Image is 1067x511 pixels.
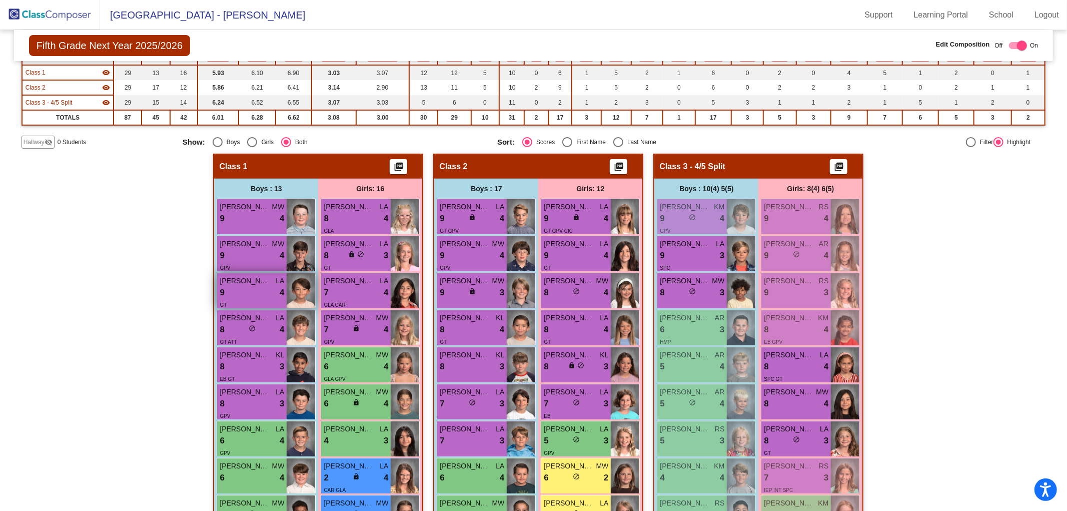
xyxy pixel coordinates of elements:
span: 4 [384,212,388,225]
span: GT [544,339,551,345]
span: MW [596,276,609,286]
span: Edit Composition [936,40,990,50]
div: Filter [976,138,993,147]
span: LA [600,202,608,212]
td: 31 [499,110,524,125]
span: [PERSON_NAME] [764,313,814,323]
span: [PERSON_NAME] [PERSON_NAME] [324,202,374,212]
span: Class 3 - 4/5 Split [659,162,725,172]
td: 5 [938,110,974,125]
span: 9 [220,286,224,299]
td: 2 [631,80,663,95]
mat-icon: visibility_off [45,138,53,146]
span: 9 [544,249,548,262]
span: 8 [544,286,548,299]
span: [PERSON_NAME] [660,239,710,249]
td: 5 [902,95,938,110]
td: 12 [409,65,438,80]
button: Print Students Details [390,159,407,174]
td: 0 [974,65,1011,80]
div: Highlight [1003,138,1031,147]
span: KL [276,350,284,360]
span: 8 [660,286,664,299]
td: 6.24 [198,95,239,110]
td: 0 [663,95,695,110]
span: 9 [764,249,768,262]
span: [PERSON_NAME] [220,350,270,360]
span: [PERSON_NAME] [324,313,374,323]
span: GT [324,265,331,271]
td: 3 [631,95,663,110]
span: 9 [220,249,224,262]
span: do_not_disturb_alt [357,251,364,258]
span: Off [995,41,1003,50]
span: 9 [440,212,444,225]
td: 2 [763,65,796,80]
mat-icon: visibility [102,69,110,77]
td: 6.62 [276,110,311,125]
span: 4 [280,249,284,262]
td: 29 [114,95,141,110]
span: LA [380,202,388,212]
span: [PERSON_NAME] [220,202,270,212]
span: [PERSON_NAME] [544,313,594,323]
mat-icon: visibility [102,84,110,92]
span: SPC [660,265,670,271]
td: 2 [831,95,867,110]
span: [PERSON_NAME] [324,239,374,249]
td: 1 [572,65,601,80]
td: 1 [1011,80,1045,95]
div: First Name [572,138,606,147]
span: GT GPV [440,228,459,234]
a: Learning Portal [906,7,976,23]
span: RS [819,276,828,286]
td: 6.28 [239,110,276,125]
span: lock [573,214,580,221]
div: Girls [257,138,274,147]
span: 8 [220,323,224,336]
span: 6 [660,323,664,336]
span: 3 [280,360,284,373]
span: LA [496,202,504,212]
td: 45 [142,110,170,125]
span: LA [380,239,388,249]
td: 0 [524,65,548,80]
td: 10 [499,65,524,80]
td: 6 [695,65,732,80]
span: 4 [604,249,608,262]
mat-radio-group: Select an option [183,137,490,147]
span: Class 2 [439,162,467,172]
td: 3.00 [356,110,410,125]
span: [PERSON_NAME] [324,276,374,286]
td: 6 [549,65,572,80]
span: 9 [764,286,768,299]
span: KM [714,202,724,212]
span: 9 [544,212,548,225]
td: 5 [601,80,631,95]
td: 3 [731,95,763,110]
td: 2 [549,95,572,110]
td: 11 [438,80,471,95]
td: 17 [142,80,170,95]
span: Class 1 [219,162,247,172]
td: 9 [549,80,572,95]
span: LA [820,350,828,360]
span: [PERSON_NAME] [764,239,814,249]
span: 8 [764,323,768,336]
td: 10 [499,80,524,95]
span: EB GPV [764,339,782,345]
td: 4 [831,65,867,80]
div: Last Name [623,138,656,147]
td: 2 [601,95,631,110]
div: Girls: 8(4) 6(5) [758,179,862,199]
span: 9 [660,212,664,225]
span: [PERSON_NAME] [220,313,270,323]
td: 1 [902,65,938,80]
td: 2 [938,80,974,95]
td: 87 [114,110,141,125]
span: [PERSON_NAME] [440,202,490,212]
span: [PERSON_NAME] [544,276,594,286]
span: 4 [280,286,284,299]
td: 3.14 [312,80,356,95]
span: Fifth Grade Next Year 2025/2026 [29,35,190,56]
